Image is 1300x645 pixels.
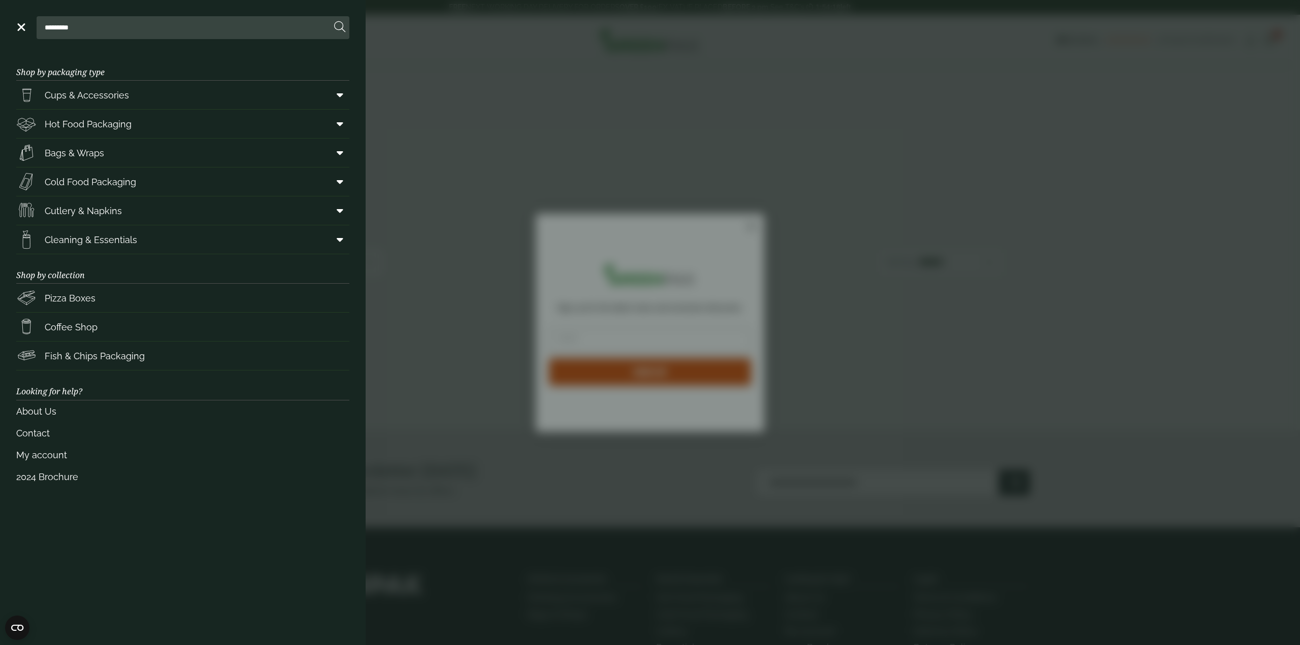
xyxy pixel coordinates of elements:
img: open-wipe.svg [16,229,37,250]
a: Bags & Wraps [16,139,349,167]
span: Cutlery & Napkins [45,204,122,218]
h3: Looking for help? [16,370,349,400]
a: Cold Food Packaging [16,167,349,196]
img: HotDrink_paperCup.svg [16,317,37,337]
a: Coffee Shop [16,313,349,341]
a: Contact [16,422,349,444]
img: Sandwich_box.svg [16,172,37,192]
h3: Shop by packaging type [16,51,349,81]
a: Cleaning & Essentials [16,225,349,254]
span: Pizza Boxes [45,291,95,305]
img: Paper_carriers.svg [16,143,37,163]
img: FishNchip_box.svg [16,346,37,366]
a: Hot Food Packaging [16,110,349,138]
span: Cold Food Packaging [45,175,136,189]
span: Cups & Accessories [45,88,129,102]
span: Cleaning & Essentials [45,233,137,247]
span: Hot Food Packaging [45,117,132,131]
a: 2024 Brochure [16,466,349,488]
span: Bags & Wraps [45,146,104,160]
a: Cups & Accessories [16,81,349,109]
img: PintNhalf_cup.svg [16,85,37,105]
span: Fish & Chips Packaging [45,349,145,363]
img: Cutlery.svg [16,200,37,221]
a: Cutlery & Napkins [16,196,349,225]
span: Coffee Shop [45,320,97,334]
button: Open CMP widget [5,616,29,640]
img: Deli_box.svg [16,114,37,134]
a: My account [16,444,349,466]
h3: Shop by collection [16,254,349,284]
img: Pizza_boxes.svg [16,288,37,308]
a: Fish & Chips Packaging [16,342,349,370]
a: Pizza Boxes [16,284,349,312]
a: About Us [16,400,349,422]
